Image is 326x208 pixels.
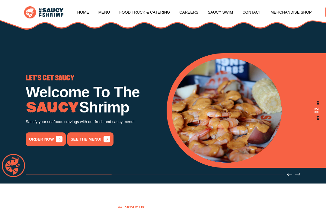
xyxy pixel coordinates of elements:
span: 02 [313,107,321,113]
span: 01 [313,115,321,120]
a: Home [77,1,89,24]
div: 1 / 3 [26,75,159,146]
img: logo [24,6,63,18]
img: Image [26,102,79,113]
a: Saucy Swim [208,1,233,24]
button: Previous slide [287,172,292,177]
a: Menu [98,1,110,24]
h1: Welcome To The Shrimp [26,85,159,115]
span: 03 [313,101,321,105]
a: Food Truck & Catering [119,1,170,24]
span: LET'S GET SAUCY [26,75,75,82]
div: 2 / 3 [172,58,321,163]
button: Next slide [295,172,300,177]
a: order now [26,132,66,146]
a: Contact [242,1,261,24]
a: Careers [179,1,198,24]
a: See the menu! [67,132,113,146]
img: Banner Image [172,58,282,163]
a: Merchandise Shop [270,1,312,24]
p: Satisfy your seafoods cravings with our fresh and saucy menu! [26,119,159,125]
